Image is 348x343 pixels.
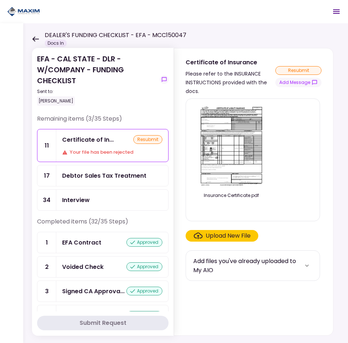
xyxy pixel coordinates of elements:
[275,66,321,75] div: resubmit
[37,88,157,95] div: Sent to:
[62,238,101,247] div: EFA Contract
[193,192,270,199] div: Insurance Certificate.pdf
[37,129,169,162] a: 11Certificate of InsuranceresubmitYour file has been rejected
[37,217,169,232] div: Completed items (32/35 Steps)
[37,316,169,330] button: Submit Request
[45,40,67,47] div: Docs In
[37,53,157,106] div: EFA - CAL STATE - DLR - W/COMPANY - FUNDING CHECKLIST
[37,190,56,210] div: 34
[328,3,345,20] button: Open menu
[62,262,104,271] div: Voided Check
[37,257,56,277] div: 2
[62,311,118,320] div: POA - Original CA Reg260, Reg256, & Reg4008
[62,195,90,205] div: Interview
[62,171,146,180] div: Debtor Sales Tax Treatment
[37,256,169,278] a: 2Voided Checkapproved
[7,6,40,17] img: Partner icon
[186,230,258,242] span: Click here to upload the required document
[37,232,169,253] a: 1EFA Contractapproved
[62,135,114,144] div: Certificate of Insurance
[186,58,275,67] div: Certificate of Insurance
[37,96,75,106] div: [PERSON_NAME]
[37,281,169,302] a: 3Signed CA Approval & Disclosure Formsapproved
[37,165,169,186] a: 17Debtor Sales Tax Treatment
[37,189,169,211] a: 34Interview
[37,165,56,186] div: 17
[126,311,162,320] div: approved
[160,75,169,84] button: show-messages
[45,31,186,40] h1: DEALER'S FUNDING CHECKLIST - EFA - MCC150047
[206,231,251,240] div: Upload New File
[133,135,162,144] div: resubmit
[193,257,302,275] div: Add files you've already uploaded to My AIO
[174,48,333,336] div: Certificate of InsurancePlease refer to the INSURANCE INSTRUCTIONS provided with the docs.resubmi...
[275,78,321,87] button: show-messages
[62,149,162,156] div: Your file has been rejected
[62,287,125,296] div: Signed CA Approval & Disclosure Forms
[37,281,56,302] div: 3
[186,69,275,96] div: Please refer to the INSURANCE INSTRUCTIONS provided with the docs.
[37,114,169,129] div: Remaining items (3/35 Steps)
[126,262,162,271] div: approved
[126,238,162,247] div: approved
[80,319,126,327] div: Submit Request
[37,129,56,162] div: 11
[37,232,56,253] div: 1
[126,287,162,295] div: approved
[37,305,56,326] div: 4
[302,260,312,271] button: more
[37,305,169,326] a: 4POA - Original CA Reg260, Reg256, & Reg4008approved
